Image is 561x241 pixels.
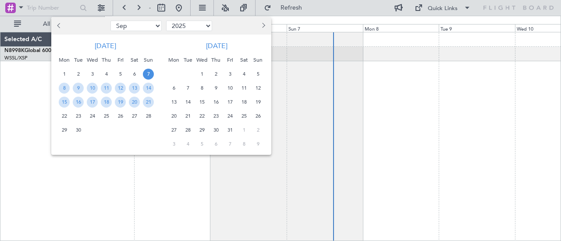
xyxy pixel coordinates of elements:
div: Tue [181,53,195,67]
span: 19 [252,97,263,108]
span: 4 [101,69,112,80]
span: 7 [182,83,193,94]
div: 18-9-2025 [99,95,114,109]
span: 1 [196,69,207,80]
span: 8 [238,139,249,150]
span: 20 [168,111,179,122]
button: Previous month [55,19,64,33]
div: 8-10-2025 [195,81,209,95]
span: 6 [168,83,179,94]
span: 12 [115,83,126,94]
span: 1 [59,69,70,80]
select: Select month [110,21,162,31]
span: 9 [73,83,84,94]
span: 30 [210,125,221,136]
span: 18 [101,97,112,108]
div: 29-10-2025 [195,123,209,137]
div: 6-11-2025 [209,137,223,151]
div: 10-10-2025 [223,81,237,95]
div: Thu [209,53,223,67]
span: 16 [73,97,84,108]
div: Sat [128,53,142,67]
div: 6-10-2025 [167,81,181,95]
div: 21-9-2025 [142,95,156,109]
span: 9 [252,139,263,150]
div: 27-10-2025 [167,123,181,137]
span: 4 [238,69,249,80]
div: 23-9-2025 [71,109,85,123]
span: 3 [168,139,179,150]
span: 5 [115,69,126,80]
span: 18 [238,97,249,108]
span: 1 [238,125,249,136]
div: 25-9-2025 [99,109,114,123]
span: 10 [87,83,98,94]
div: 11-10-2025 [237,81,251,95]
span: 11 [101,83,112,94]
div: 15-10-2025 [195,95,209,109]
div: 9-11-2025 [251,137,265,151]
div: 7-9-2025 [142,67,156,81]
span: 2 [210,69,221,80]
div: 21-10-2025 [181,109,195,123]
span: 25 [101,111,112,122]
div: Tue [71,53,85,67]
span: 8 [196,83,207,94]
div: Sun [142,53,156,67]
div: 1-9-2025 [57,67,71,81]
span: 17 [87,97,98,108]
div: 28-10-2025 [181,123,195,137]
div: 4-10-2025 [237,67,251,81]
div: Sat [237,53,251,67]
span: 3 [87,69,98,80]
div: 5-9-2025 [114,67,128,81]
div: 30-9-2025 [71,123,85,137]
div: Mon [167,53,181,67]
span: 8 [59,83,70,94]
div: 26-10-2025 [251,109,265,123]
span: 27 [168,125,179,136]
div: 8-9-2025 [57,81,71,95]
div: 14-10-2025 [181,95,195,109]
span: 17 [224,97,235,108]
div: 13-10-2025 [167,95,181,109]
span: 15 [196,97,207,108]
span: 14 [182,97,193,108]
div: 9-10-2025 [209,81,223,95]
span: 30 [73,125,84,136]
div: 22-9-2025 [57,109,71,123]
div: 19-10-2025 [251,95,265,109]
div: 3-11-2025 [167,137,181,151]
span: 29 [59,125,70,136]
span: 23 [73,111,84,122]
select: Select year [166,21,212,31]
div: 22-10-2025 [195,109,209,123]
span: 7 [224,139,235,150]
span: 27 [129,111,140,122]
div: 2-10-2025 [209,67,223,81]
span: 5 [196,139,207,150]
div: 24-9-2025 [85,109,99,123]
div: 7-11-2025 [223,137,237,151]
span: 16 [210,97,221,108]
span: 23 [210,111,221,122]
div: Mon [57,53,71,67]
span: 9 [210,83,221,94]
span: 28 [143,111,154,122]
span: 22 [196,111,207,122]
span: 21 [143,97,154,108]
div: 8-11-2025 [237,137,251,151]
span: 3 [224,69,235,80]
div: 28-9-2025 [142,109,156,123]
div: Thu [99,53,114,67]
div: 11-9-2025 [99,81,114,95]
span: 29 [196,125,207,136]
span: 2 [73,69,84,80]
span: 13 [129,83,140,94]
div: 7-10-2025 [181,81,195,95]
span: 5 [252,69,263,80]
span: 10 [224,83,235,94]
div: Fri [223,53,237,67]
div: 29-9-2025 [57,123,71,137]
span: 11 [238,83,249,94]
